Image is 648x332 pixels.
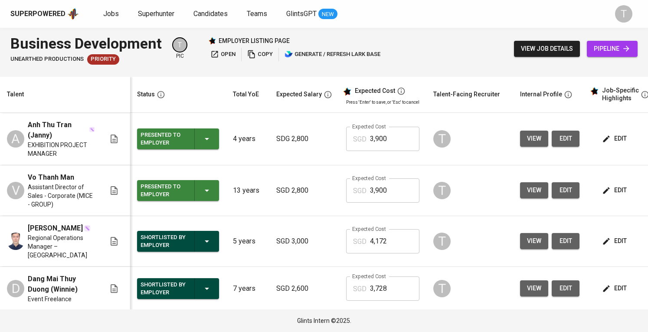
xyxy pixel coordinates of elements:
a: Superhunter [138,9,176,20]
p: SGD [353,284,367,294]
div: T [433,280,451,297]
div: V [7,182,24,199]
span: view [527,185,541,196]
span: EXHIBITION PROJECT MANAGER [28,141,95,158]
span: edit [559,283,573,294]
div: Expected Cost [355,87,395,95]
button: edit [552,280,579,296]
div: Talent-Facing Recruiter [433,89,500,100]
span: edit [604,133,627,144]
img: magic_wand.svg [89,127,95,133]
a: Superpoweredapp logo [10,7,79,20]
a: Candidates [193,9,229,20]
button: view [520,182,548,198]
button: view [520,280,548,296]
div: Presented to Employer [141,129,187,148]
div: T [172,37,187,53]
div: Shortlisted by Employer [141,279,187,298]
button: Presented to Employer [137,180,219,201]
span: Vo Thanh Man [28,172,74,183]
button: Shortlisted by Employer [137,231,219,252]
button: edit [552,182,579,198]
button: lark generate / refresh lark base [282,48,383,61]
button: Presented to Employer [137,128,219,149]
span: view job details [521,43,573,54]
div: New Job received from Demand Team [87,54,119,65]
img: Nguyen Trong Duc [7,233,24,250]
span: edit [559,133,573,144]
button: edit [600,182,630,198]
div: Total YoE [233,89,259,100]
span: view [527,133,541,144]
span: view [527,236,541,247]
div: Shortlisted by Employer [141,232,187,251]
p: SGD 3,000 [276,236,332,247]
button: view job details [514,41,580,57]
p: SGD [353,186,367,196]
img: lark [285,50,293,59]
button: edit [552,233,579,249]
p: SGD 2,800 [276,185,332,196]
span: Anh Thu Tran (Janny) [28,120,88,141]
img: Glints Star [208,37,216,45]
span: edit [604,185,627,196]
span: Priority [87,55,119,63]
p: SDG 2,800 [276,134,332,144]
span: view [527,283,541,294]
span: Superhunter [138,10,174,18]
div: Status [137,89,155,100]
div: Expected Salary [276,89,322,100]
span: Regional Operations Manager – [GEOGRAPHIC_DATA] [28,233,95,260]
div: A [7,130,24,148]
span: open [210,49,236,59]
p: SGD 2,600 [276,283,332,294]
div: Internal Profile [520,89,562,100]
span: copy [247,49,273,59]
span: NEW [318,10,337,19]
div: T [433,182,451,199]
div: T [615,5,632,23]
p: 13 years [233,185,262,196]
img: magic_wand.svg [84,225,91,232]
div: Job-Specific Highlights [602,87,639,102]
p: 4 years [233,134,262,144]
span: [PERSON_NAME] [28,223,83,233]
a: GlintsGPT NEW [286,9,337,20]
p: employer listing page [219,36,290,45]
button: open [208,48,238,61]
button: edit [600,233,630,249]
button: edit [600,280,630,296]
span: Dang Mai Thuy Duong (Winnie) [28,274,95,295]
div: Talent [7,89,24,100]
button: view [520,131,548,147]
span: pipeline [594,43,631,54]
div: Superpowered [10,9,65,19]
a: Teams [247,9,269,20]
div: Presented to Employer [141,181,187,200]
span: generate / refresh lark base [285,49,380,59]
button: view [520,233,548,249]
div: Business Development [10,33,162,54]
button: edit [552,131,579,147]
p: 5 years [233,236,262,247]
span: edit [604,283,627,294]
p: 7 years [233,283,262,294]
span: Candidates [193,10,228,18]
button: edit [600,131,630,147]
a: pipeline [587,41,638,57]
span: Jobs [103,10,119,18]
span: Event Freelance [28,295,72,303]
div: pic [172,37,187,60]
span: edit [604,236,627,247]
div: T [433,233,451,250]
img: app logo [67,7,79,20]
span: Assistant Director of Sales - Corporate (MICE - GROUP) [28,183,95,209]
img: glints_star.svg [590,87,599,95]
button: copy [245,48,275,61]
p: Press 'Enter' to save, or 'Esc' to cancel [346,99,419,105]
p: SGD [353,237,367,247]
